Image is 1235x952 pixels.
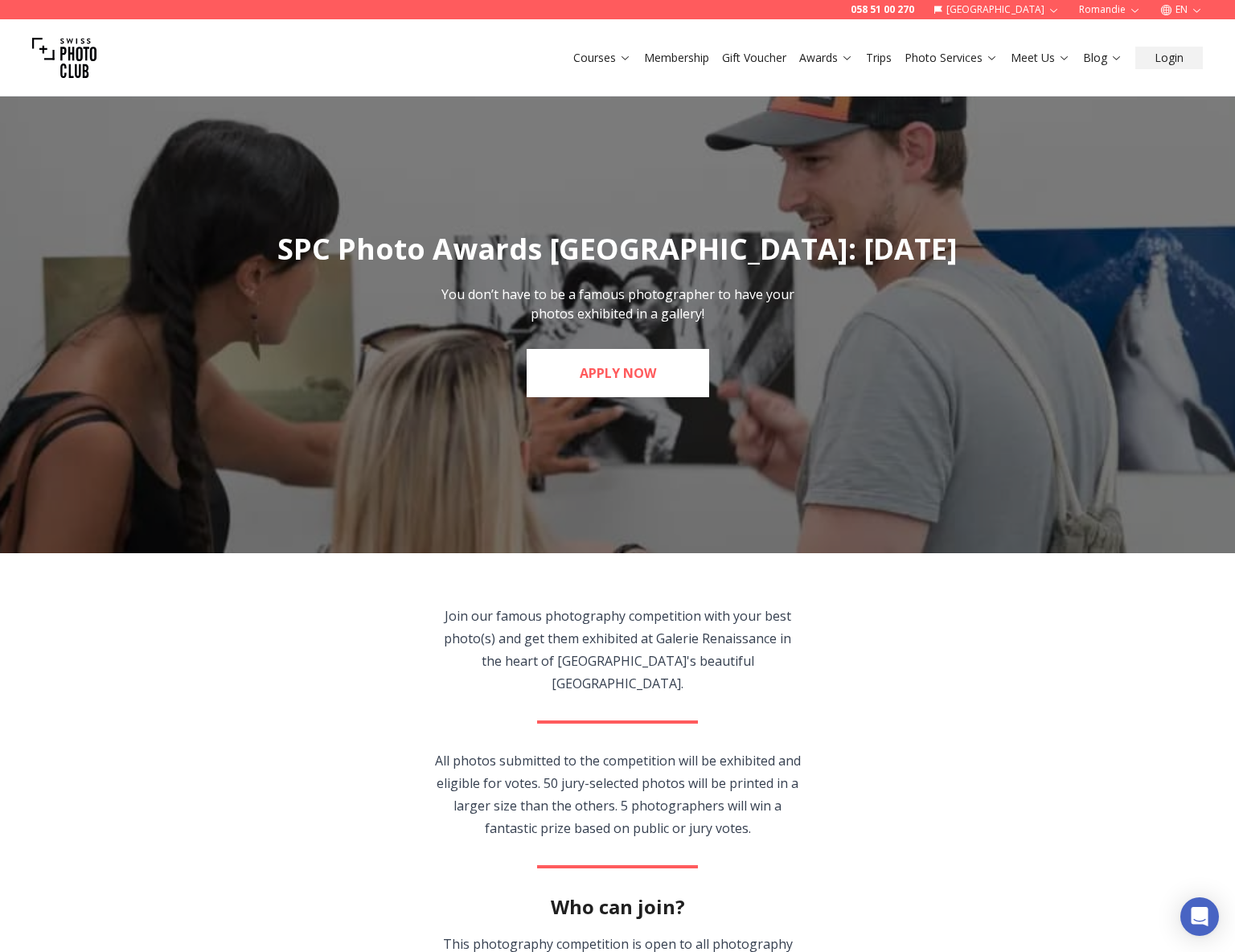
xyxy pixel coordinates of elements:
[866,50,892,66] a: Trips
[898,47,1004,69] button: Photo Services
[905,50,998,66] a: Photo Services
[860,47,898,69] button: Trips
[1077,47,1129,69] button: Blog
[567,47,638,69] button: Courses
[551,894,685,920] h2: Who can join?
[851,3,914,16] a: 058 51 00 270
[638,47,716,69] button: Membership
[1135,47,1203,69] button: Login
[434,605,802,695] p: Join our famous photography competition with your best photo(s) and get them exhibited at Galerie...
[1083,50,1122,66] a: Blog
[1011,50,1070,66] a: Meet Us
[716,47,793,69] button: Gift Voucher
[1004,47,1077,69] button: Meet Us
[32,26,96,90] img: Swiss photo club
[437,285,798,323] p: You don’t have to be a famous photographer to have your photos exhibited in a gallery!
[644,50,709,66] a: Membership
[1180,897,1219,936] div: Open Intercom Messenger
[722,50,786,66] a: Gift Voucher
[527,349,709,397] a: APPLY NOW
[573,50,631,66] a: Courses
[793,47,860,69] button: Awards
[434,749,802,839] p: All photos submitted to the competition will be exhibited and eligible for votes. 50 jury-selecte...
[799,50,853,66] a: Awards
